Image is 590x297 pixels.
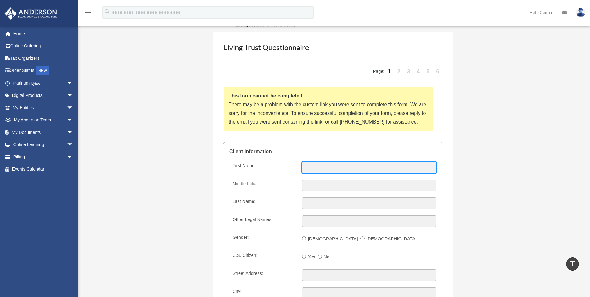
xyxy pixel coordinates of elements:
span: arrow_drop_down [67,101,79,114]
img: Anderson Advisors Platinum Portal [3,7,59,20]
span: arrow_drop_down [67,89,79,102]
i: vertical_align_top [569,260,576,267]
a: vertical_align_top [566,257,579,271]
span: arrow_drop_down [67,151,79,163]
span: Page: [373,69,385,74]
label: Street Address: [230,269,297,281]
a: Tax Organizers [4,52,82,64]
label: U.S. Citizen: [230,251,297,263]
a: 1 [385,62,394,81]
a: Home [4,27,82,40]
h3: Living Trust Questionnaire [223,41,443,57]
label: Gender: [230,233,297,245]
label: [DEMOGRAPHIC_DATA] [306,234,360,244]
a: 2 [395,62,403,81]
a: My Anderson Teamarrow_drop_down [4,114,82,126]
span: arrow_drop_down [67,139,79,151]
a: menu [84,11,91,16]
p: There may be a problem with the custom link you were sent to complete this form. We are sorry for... [229,100,428,126]
a: 4 [414,62,423,81]
div: NEW [36,66,49,75]
span: arrow_drop_down [67,77,79,90]
a: Billingarrow_drop_down [4,151,82,163]
span: arrow_drop_down [67,114,79,127]
label: [DEMOGRAPHIC_DATA] [365,234,419,244]
a: 5 [424,62,433,81]
a: My Entitiesarrow_drop_down [4,101,82,114]
img: User Pic [576,8,585,17]
a: Online Learningarrow_drop_down [4,139,82,151]
span: arrow_drop_down [67,126,79,139]
i: menu [84,9,91,16]
a: Platinum Q&Aarrow_drop_down [4,77,82,89]
a: Events Calendar [4,163,82,176]
label: Other Legal Names: [230,215,297,227]
a: 6 [434,62,442,81]
a: 3 [404,62,413,81]
a: Online Ordering [4,40,82,52]
label: Yes [306,252,318,262]
a: Digital Productsarrow_drop_down [4,89,82,102]
label: Middle Initial: [230,180,297,191]
span: First Name: [233,163,256,168]
legend: Client Information [229,142,437,161]
a: My Documentsarrow_drop_down [4,126,82,139]
label: No [322,252,332,262]
label: Last Name: [230,197,297,209]
a: Order StatusNEW [4,64,82,77]
i: search [104,8,111,15]
strong: This form cannot be completed. [229,93,304,98]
